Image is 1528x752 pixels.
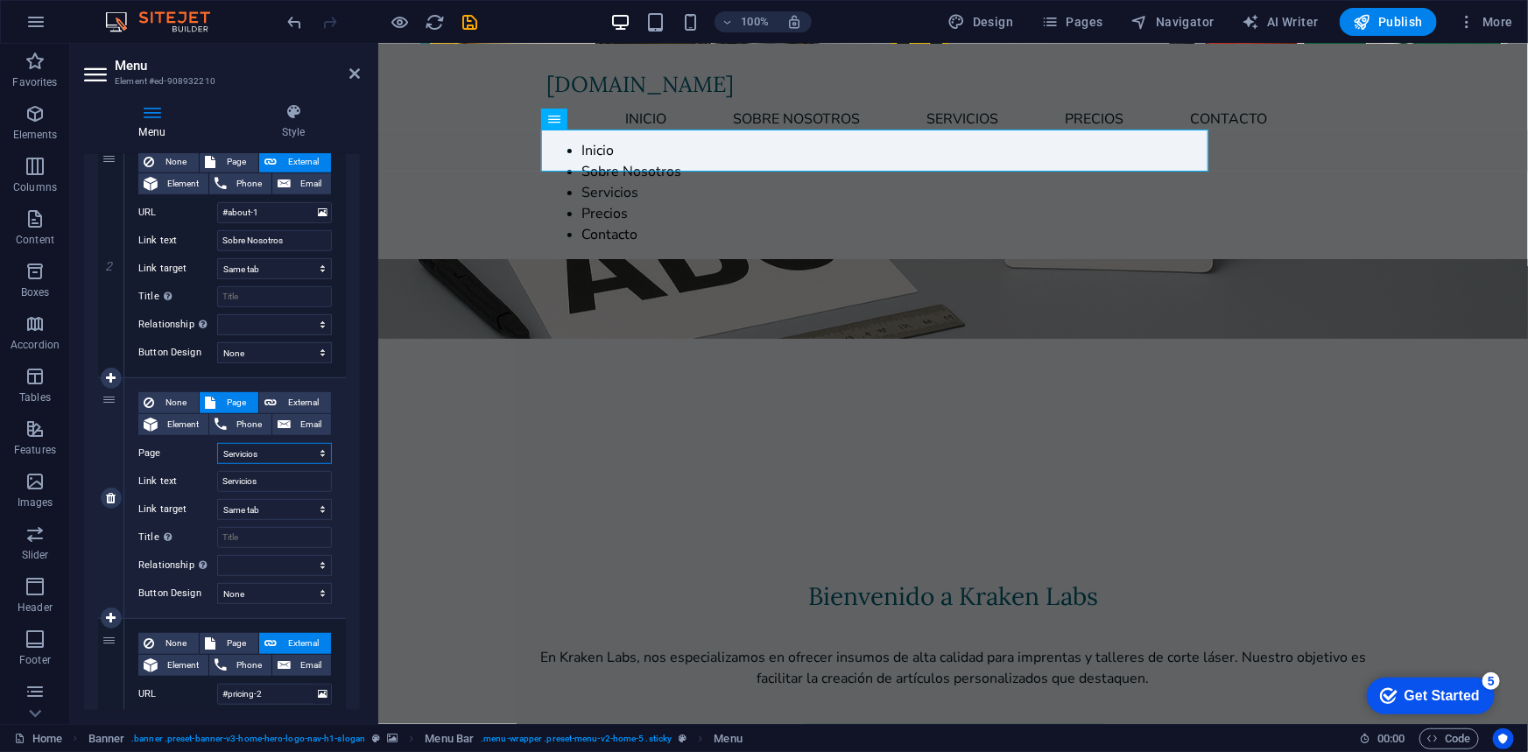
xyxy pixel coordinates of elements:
span: Click to select. Double-click to edit [425,728,474,749]
label: Link text [138,230,217,251]
div: Get Started 5 items remaining, 0% complete [10,9,137,46]
span: Element [163,173,203,194]
i: On resize automatically adjust zoom level to fit chosen device. [786,14,802,30]
button: Phone [209,655,271,676]
p: Favorites [12,75,57,89]
a: Click to cancel selection. Double-click to open Pages [14,728,62,749]
h6: Session time [1359,728,1405,749]
button: Element [138,655,208,676]
label: Relationship [138,314,217,335]
button: External [259,151,331,172]
button: Pages [1034,8,1109,36]
span: None [159,392,194,413]
span: Phone [232,173,266,194]
p: Header [18,601,53,615]
button: Element [138,414,208,435]
button: Phone [209,173,271,194]
nav: breadcrumb [88,728,743,749]
h6: 100% [741,11,769,32]
span: Code [1427,728,1471,749]
p: Images [18,495,53,510]
span: External [282,633,326,654]
span: Email [296,655,326,676]
p: Content [16,233,54,247]
span: Design [948,13,1014,31]
span: More [1458,13,1513,31]
span: Pages [1041,13,1102,31]
label: Link text [138,471,217,492]
span: None [159,633,194,654]
span: : [1390,732,1392,745]
input: Link text... [217,230,332,251]
button: Page [200,151,258,172]
p: Features [14,443,56,457]
button: None [138,633,199,654]
span: Navigator [1131,13,1215,31]
button: Page [200,633,258,654]
span: Phone [232,655,266,676]
button: Click here to leave preview mode and continue editing [390,11,411,32]
label: Title [138,527,217,548]
span: External [282,151,326,172]
label: URL [138,202,217,223]
p: Footer [19,653,51,667]
p: Elements [13,128,58,142]
span: Email [296,173,326,194]
button: Design [941,8,1021,36]
button: Code [1419,728,1479,749]
button: External [259,392,331,413]
span: Click to select. Double-click to edit [715,728,743,749]
label: Link target [138,499,217,520]
span: Element [163,414,203,435]
i: Reload page [426,12,446,32]
label: Button Design [138,342,217,363]
i: Save (Ctrl+S) [461,12,481,32]
span: Click to select. Double-click to edit [88,728,125,749]
i: Undo: Change menu items (Ctrl+Z) [285,12,306,32]
button: Email [272,655,331,676]
span: . banner .preset-banner-v3-home-hero-logo-nav-h1-slogan [131,728,365,749]
p: Slider [22,548,49,562]
label: Title [138,286,217,307]
button: Publish [1340,8,1437,36]
label: Relationship [138,555,217,576]
span: External [282,392,326,413]
button: reload [425,11,446,32]
span: Phone [232,414,266,435]
p: Boxes [21,285,50,299]
button: Usercentrics [1493,728,1514,749]
input: URL... [217,202,332,223]
input: Link text... [217,471,332,492]
div: Get Started [47,19,123,35]
div: 5 [125,4,143,21]
h4: Style [227,103,360,140]
h3: Element #ed-908932210 [115,74,325,89]
p: Tables [19,390,51,404]
button: None [138,151,199,172]
h4: Menu [84,103,227,140]
input: Title [217,286,332,307]
span: Page [221,633,253,654]
button: Element [138,173,208,194]
button: Email [272,414,331,435]
span: 00 00 [1377,728,1405,749]
label: Button Design [138,583,217,604]
span: . menu-wrapper .preset-menu-v2-home-5 .sticky [481,728,672,749]
input: Title [217,527,332,548]
p: Accordion [11,338,60,352]
label: Link target [138,258,217,279]
i: This element is a customizable preset [679,734,687,743]
button: save [460,11,481,32]
button: AI Writer [1236,8,1326,36]
button: Phone [209,414,271,435]
button: None [138,392,199,413]
span: Email [296,414,326,435]
h2: Menu [115,58,360,74]
p: Columns [13,180,57,194]
span: Element [163,655,203,676]
button: undo [285,11,306,32]
span: AI Writer [1243,13,1319,31]
button: External [259,633,331,654]
button: Email [272,173,331,194]
span: None [159,151,194,172]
